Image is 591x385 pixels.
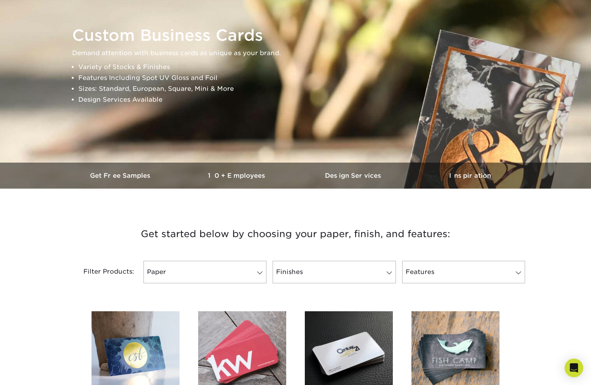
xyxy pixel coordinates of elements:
[273,261,396,283] a: Finishes
[69,217,522,251] h3: Get started below by choosing your paper, finish, and features:
[72,48,526,59] p: Demand attention with business cards as unique as your brand.
[412,163,528,189] a: Inspiration
[412,172,528,179] h3: Inspiration
[63,163,179,189] a: Get Free Samples
[78,62,526,73] li: Variety of Stocks & Finishes
[63,261,140,283] div: Filter Products:
[402,261,525,283] a: Features
[295,172,412,179] h3: Design Services
[179,163,295,189] a: 10+ Employees
[78,94,526,105] li: Design Services Available
[78,83,526,94] li: Sizes: Standard, European, Square, Mini & More
[295,163,412,189] a: Design Services
[72,26,526,45] h1: Custom Business Cards
[143,261,266,283] a: Paper
[179,172,295,179] h3: 10+ Employees
[63,172,179,179] h3: Get Free Samples
[78,73,526,83] li: Features Including Spot UV Gloss and Foil
[565,359,583,377] div: Open Intercom Messenger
